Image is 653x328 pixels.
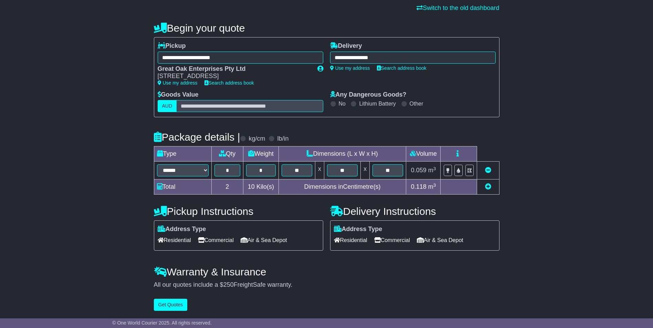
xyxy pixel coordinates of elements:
span: m [428,183,436,190]
td: Type [154,146,211,162]
td: x [315,162,324,179]
span: 0.118 [411,183,426,190]
label: Lithium Battery [359,100,396,107]
a: Switch to the old dashboard [417,4,499,11]
label: AUD [158,100,177,112]
h4: Delivery Instructions [330,206,499,217]
label: Address Type [158,226,206,233]
td: Weight [243,146,279,162]
label: No [339,100,346,107]
div: All our quotes include a $ FreightSafe warranty. [154,281,499,289]
td: Dimensions in Centimetre(s) [278,179,406,195]
span: Commercial [374,235,410,245]
span: m [428,167,436,174]
td: Dimensions (L x W x H) [278,146,406,162]
a: Search address book [204,80,254,86]
span: Residential [334,235,367,245]
label: lb/in [277,135,288,143]
td: x [361,162,370,179]
span: 250 [223,281,234,288]
span: 0.059 [411,167,426,174]
sup: 3 [433,183,436,188]
div: Great Oak Enterprises Pty Ltd [158,65,310,73]
td: Total [154,179,211,195]
h4: Begin your quote [154,22,499,34]
label: Pickup [158,42,186,50]
h4: Warranty & Insurance [154,266,499,277]
span: Residential [158,235,191,245]
label: Delivery [330,42,362,50]
a: Search address book [377,65,426,71]
a: Remove this item [485,167,491,174]
span: © One World Courier 2025. All rights reserved. [112,320,212,326]
label: kg/cm [249,135,265,143]
sup: 3 [433,166,436,171]
a: Use my address [330,65,370,71]
td: 2 [211,179,243,195]
td: Volume [406,146,441,162]
h4: Pickup Instructions [154,206,323,217]
label: Other [410,100,423,107]
span: 10 [248,183,255,190]
span: Air & Sea Depot [417,235,463,245]
label: Any Dangerous Goods? [330,91,407,99]
span: Commercial [198,235,234,245]
button: Get Quotes [154,299,188,311]
td: Qty [211,146,243,162]
a: Add new item [485,183,491,190]
span: Air & Sea Depot [241,235,287,245]
div: [STREET_ADDRESS] [158,73,310,80]
label: Goods Value [158,91,199,99]
td: Kilo(s) [243,179,279,195]
label: Address Type [334,226,382,233]
a: Use my address [158,80,198,86]
h4: Package details | [154,131,240,143]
